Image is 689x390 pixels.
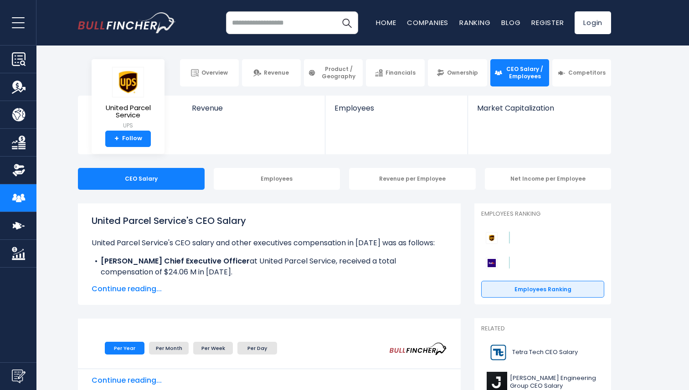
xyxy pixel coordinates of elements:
[407,18,448,27] a: Companies
[304,59,363,86] a: Product / Geography
[319,66,359,80] span: Product / Geography
[334,104,458,112] span: Employees
[485,168,612,190] div: Net Income per Employee
[512,349,578,356] span: Tetra Tech CEO Salary
[459,18,490,27] a: Ranking
[105,131,151,147] a: +Follow
[105,342,144,355] li: Per Year
[214,168,340,190] div: Employees
[92,214,447,228] h1: United Parcel Service's CEO Salary
[386,69,416,76] span: Financials
[201,69,228,76] span: Overview
[376,18,396,27] a: Home
[447,69,478,76] span: Ownership
[92,284,447,294] span: Continue reading...
[510,375,599,390] span: [PERSON_NAME] Engineering Group CEO Salary
[552,59,611,86] a: Competitors
[335,11,358,34] button: Search
[366,59,425,86] a: Financials
[78,12,176,33] a: Go to homepage
[531,18,564,27] a: Register
[481,340,604,365] a: Tetra Tech CEO Salary
[98,66,158,131] a: United Parcel Service UPS
[468,96,610,128] a: Market Capitalization
[501,18,520,27] a: Blog
[242,59,301,86] a: Revenue
[568,69,606,76] span: Competitors
[505,66,545,80] span: CEO Salary / Employees
[349,168,476,190] div: Revenue per Employee
[149,342,189,355] li: Per Month
[114,135,119,143] strong: +
[486,232,498,244] img: United Parcel Service competitors logo
[481,325,604,333] p: Related
[486,257,498,269] img: FedEx Corporation competitors logo
[481,210,604,218] p: Employees Ranking
[428,59,487,86] a: Ownership
[193,342,233,355] li: Per Week
[183,96,325,128] a: Revenue
[237,342,277,355] li: Per Day
[78,12,176,33] img: bullfincher logo
[490,59,549,86] a: CEO Salary / Employees
[99,104,157,119] span: United Parcel Service
[99,122,157,130] small: UPS
[101,256,250,266] b: [PERSON_NAME] Chief Executive Officer
[487,342,509,363] img: TTEK logo
[78,168,205,190] div: CEO Salary
[92,238,447,248] p: United Parcel Service's CEO salary and other executives compensation in [DATE] was as follows:
[481,281,604,298] a: Employees Ranking
[92,256,447,278] li: at United Parcel Service, received a total compensation of $24.06 M in [DATE].
[92,375,447,386] span: Continue reading...
[12,163,26,177] img: Ownership
[575,11,611,34] a: Login
[192,104,316,112] span: Revenue
[477,104,601,112] span: Market Capitalization
[325,96,467,128] a: Employees
[264,69,289,76] span: Revenue
[180,59,239,86] a: Overview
